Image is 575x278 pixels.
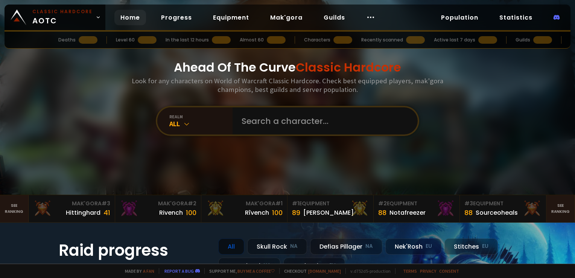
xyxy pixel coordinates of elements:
div: Stitches [444,238,498,255]
span: Checkout [279,268,341,274]
small: NA [263,262,271,269]
a: Mak'gora [264,10,309,25]
div: Level 60 [116,37,135,43]
div: realm [169,114,233,119]
a: Privacy [420,268,436,274]
div: Guilds [516,37,530,43]
span: # 1 [292,200,299,207]
a: #2Equipment88Notafreezer [374,195,460,222]
div: 88 [464,208,473,218]
div: Equipment [378,200,455,208]
small: EU [329,262,336,269]
a: #1Equipment89[PERSON_NAME] [287,195,374,222]
h1: Raid progress [59,238,209,262]
a: Consent [439,268,459,274]
div: Almost 60 [240,37,264,43]
a: Buy me a coffee [237,268,275,274]
div: All [218,238,244,255]
small: Classic Hardcore [32,8,93,15]
a: a fan [143,268,154,274]
span: Classic Hardcore [296,59,401,76]
div: Mak'Gora [206,200,283,208]
span: Support me, [204,268,275,274]
a: Statistics [493,10,538,25]
a: Seeranking [546,195,575,222]
a: Terms [403,268,417,274]
a: Population [435,10,484,25]
div: Equipment [292,200,369,208]
div: 41 [103,208,110,218]
input: Search a character... [237,107,409,134]
a: Report a bug [164,268,194,274]
a: Progress [155,10,198,25]
div: Mak'Gora [120,200,196,208]
div: Active last 7 days [434,37,475,43]
div: 88 [378,208,386,218]
span: # 3 [102,200,110,207]
div: 89 [292,208,300,218]
a: Mak'Gora#3Hittinghard41 [29,195,115,222]
div: Rivench [159,208,183,217]
small: EU [426,243,432,250]
span: # 2 [378,200,387,207]
div: 100 [272,208,283,218]
div: Characters [304,37,330,43]
div: Skull Rock [247,238,307,255]
div: Mak'Gora [33,200,110,208]
small: NA [365,243,373,250]
span: # 2 [188,200,196,207]
div: Doomhowl [218,258,280,274]
div: Soulseeker [283,258,345,274]
a: [DOMAIN_NAME] [308,268,341,274]
a: Guilds [318,10,351,25]
a: Mak'Gora#1Rîvench100 [201,195,287,222]
div: Notafreezer [389,208,426,217]
span: AOTC [32,8,93,26]
span: # 1 [275,200,283,207]
small: NA [290,243,298,250]
a: Home [114,10,146,25]
div: All [169,119,233,128]
div: Equipment [464,200,541,208]
div: Sourceoheals [476,208,518,217]
a: Classic HardcoreAOTC [5,5,105,30]
a: #3Equipment88Sourceoheals [460,195,546,222]
div: Nek'Rosh [385,238,441,255]
a: Equipment [207,10,255,25]
div: [PERSON_NAME] [303,208,354,217]
div: Defias Pillager [310,238,382,255]
div: Deaths [58,37,76,43]
span: v. d752d5 - production [345,268,391,274]
div: 100 [186,208,196,218]
h1: Ahead Of The Curve [174,58,401,76]
div: Hittinghard [66,208,100,217]
a: Mak'Gora#2Rivench100 [115,195,201,222]
h3: Look for any characters on World of Warcraft Classic Hardcore. Check best equipped players, mak'g... [129,76,446,94]
div: In the last 12 hours [166,37,209,43]
small: EU [482,243,488,250]
span: # 3 [464,200,473,207]
div: Rîvench [245,208,269,217]
div: Recently scanned [361,37,403,43]
span: Made by [120,268,154,274]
